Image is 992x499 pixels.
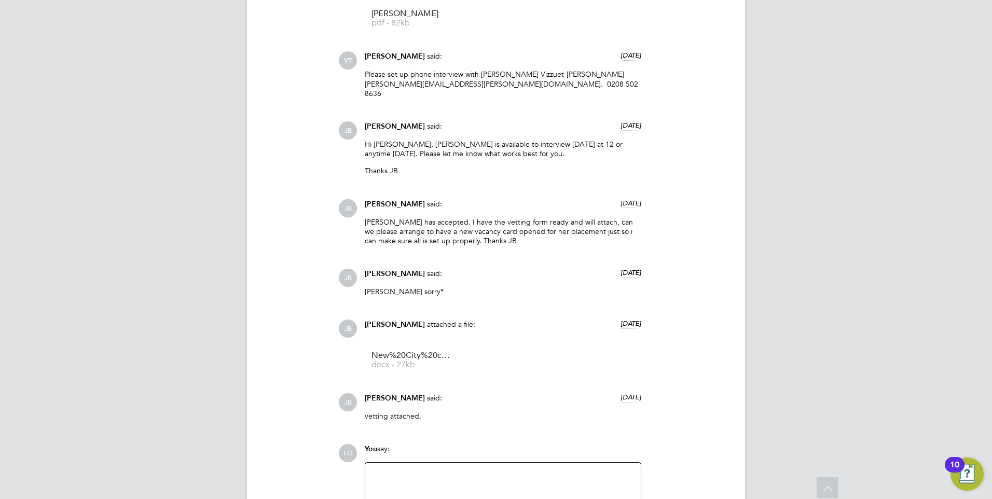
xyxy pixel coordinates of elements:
[365,269,425,278] span: [PERSON_NAME]
[365,200,425,209] span: [PERSON_NAME]
[950,465,959,478] div: 10
[365,140,641,158] p: Hi [PERSON_NAME], [PERSON_NAME] is available to interview [DATE] at 12 or anytime [DATE]. Please ...
[621,51,641,60] span: [DATE]
[621,268,641,277] span: [DATE]
[427,51,442,61] span: said:
[950,458,984,491] button: Open Resource Center, 10 new notifications
[339,444,357,462] span: FO
[365,287,641,296] p: [PERSON_NAME] sorry*
[365,445,377,453] span: You
[427,393,442,403] span: said:
[621,319,641,328] span: [DATE]
[339,393,357,411] span: JB
[365,394,425,403] span: [PERSON_NAME]
[427,269,442,278] span: said:
[371,352,454,359] span: New%20City%20college%20-%20Candidate%20Vetting%20Form%20-%20MW
[371,361,454,369] span: docx - 27kb
[365,52,425,61] span: [PERSON_NAME]
[371,352,454,369] a: New%20City%20college%20-%20Candidate%20Vetting%20Form%20-%20MW docx - 27kb
[339,269,357,287] span: JB
[371,19,454,27] span: pdf - 82kb
[365,122,425,131] span: [PERSON_NAME]
[365,411,641,421] p: vetting attached.
[427,199,442,209] span: said:
[621,199,641,207] span: [DATE]
[365,217,641,246] p: [PERSON_NAME] has accepted. I have the vetting form ready and will attach, can we please arrange ...
[339,199,357,217] span: JB
[371,10,454,18] span: [PERSON_NAME]
[339,320,357,338] span: JB
[365,444,641,462] div: say:
[339,121,357,140] span: JB
[365,70,641,98] p: Please set up phone interview with [PERSON_NAME] Vizzuet-[PERSON_NAME] [PERSON_NAME][EMAIL_ADDRES...
[365,320,425,329] span: [PERSON_NAME]
[365,166,641,175] p: Thanks JB
[339,51,357,70] span: VT
[371,10,454,27] a: [PERSON_NAME] pdf - 82kb
[621,121,641,130] span: [DATE]
[427,320,475,329] span: attached a file:
[427,121,442,131] span: said:
[621,393,641,401] span: [DATE]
